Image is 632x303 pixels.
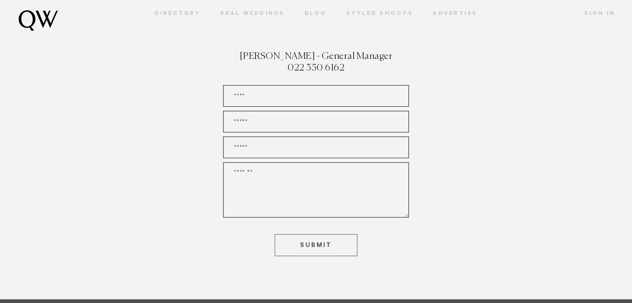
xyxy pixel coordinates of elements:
[145,10,211,18] a: Directory
[275,234,357,256] button: SUBMIT
[336,10,423,18] a: Styled Shoots
[574,10,615,18] a: Sign In
[19,10,58,31] img: monogram.svg
[288,64,344,73] a: 022 350 6162
[223,51,409,63] h4: [PERSON_NAME] - General Manager
[423,10,487,18] a: Advertise
[295,10,336,18] a: Blog
[210,10,295,18] a: Real Weddings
